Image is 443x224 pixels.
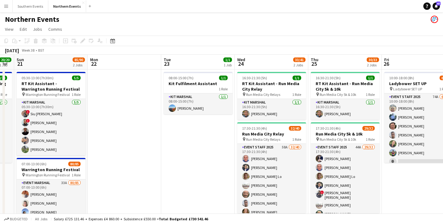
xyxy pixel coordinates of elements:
[5,47,19,53] div: [DATE]
[3,216,29,222] button: Budgeted
[13,0,48,12] button: Southern Events
[30,25,45,33] a: Jobs
[20,48,36,53] span: Week 38
[46,25,65,33] a: Comms
[38,48,44,53] div: BST
[48,0,86,12] button: Northern Events
[20,26,27,32] span: Edit
[34,217,49,221] span: All jobs
[431,16,438,23] app-user-avatar: RunThrough Events
[2,25,16,33] a: View
[159,217,208,221] span: Total Budgeted £730 541.46
[433,2,440,10] a: 47
[436,2,441,6] span: 47
[48,26,62,32] span: Comms
[5,26,14,32] span: View
[10,217,28,221] span: Budgeted
[54,217,208,221] div: Salary £725 131.46 + Expenses £4 860.00 + Subsistence £550.00 =
[17,25,29,33] a: Edit
[5,15,59,24] h1: Northern Events
[33,26,42,32] span: Jobs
